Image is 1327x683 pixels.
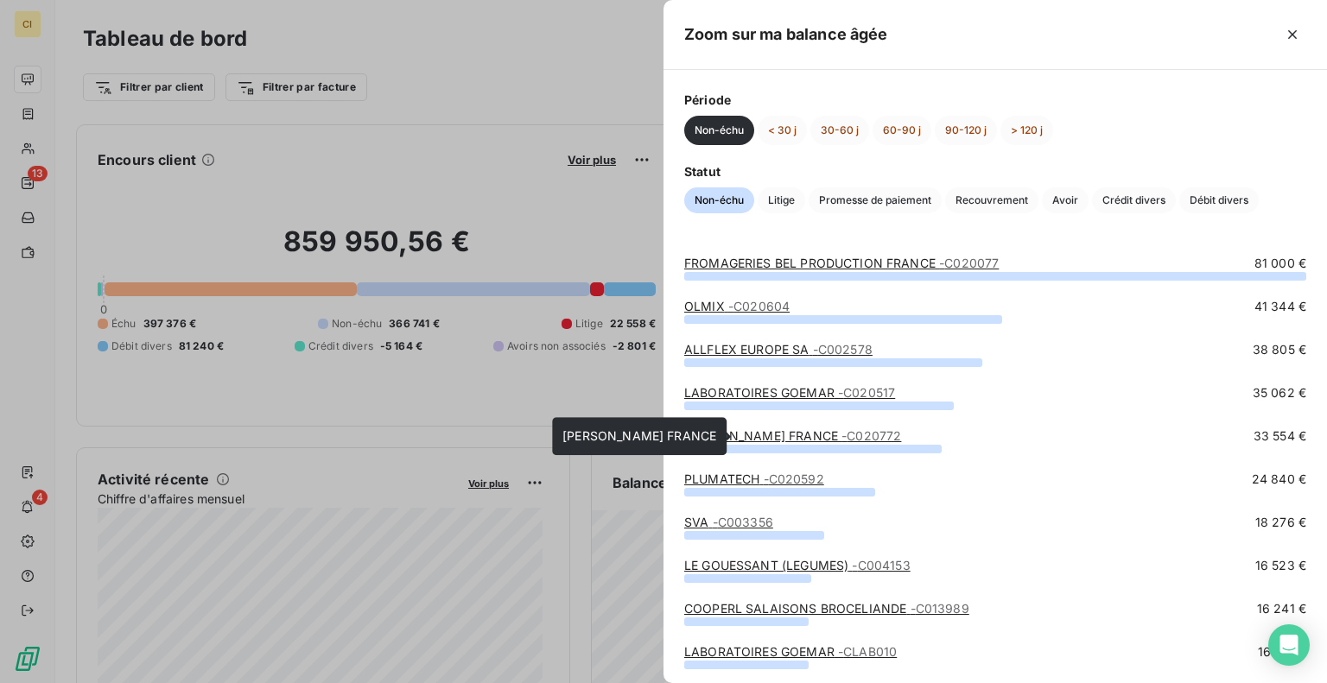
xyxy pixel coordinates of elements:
[684,385,895,400] a: LABORATOIRES GOEMAR
[1254,427,1306,445] span: 33 554 €
[684,299,790,313] a: OLMIX
[1252,471,1306,488] span: 24 840 €
[684,116,754,145] button: Non-échu
[939,256,999,270] span: - C020077
[911,601,969,616] span: - C013989
[813,342,873,357] span: - C002578
[1253,384,1306,402] span: 35 062 €
[810,116,869,145] button: 30-60 j
[684,256,999,270] a: FROMAGERIES BEL PRODUCTION FRANCE
[945,187,1038,213] button: Recouvrement
[684,644,897,659] a: LABORATOIRES GOEMAR
[873,116,931,145] button: 60-90 j
[1255,557,1306,574] span: 16 523 €
[1000,116,1053,145] button: > 120 j
[684,162,1306,180] span: Statut
[838,385,895,400] span: - C020517
[852,558,910,572] span: - C004153
[713,515,773,529] span: - C003356
[1092,187,1176,213] button: Crédit divers
[764,471,824,486] span: - C020592
[758,116,807,145] button: < 30 j
[1257,600,1306,617] span: 16 241 €
[809,187,942,213] button: Promesse de paiement
[1268,624,1310,666] div: Open Intercom Messenger
[728,299,790,313] span: - C020604
[684,601,969,616] a: COOPERL SALAISONS BROCELIANDE
[684,558,911,572] a: LE GOUESSANT (LEGUMES)
[841,428,901,443] span: - C020772
[1258,643,1306,661] span: 16 167 €
[562,428,716,443] span: [PERSON_NAME] FRANCE
[1255,514,1306,531] span: 18 276 €
[684,515,773,529] a: SVA
[684,187,754,213] button: Non-échu
[1042,187,1089,213] button: Avoir
[935,116,997,145] button: 90-120 j
[684,91,1306,109] span: Période
[684,342,873,357] a: ALLFLEX EUROPE SA
[684,22,888,47] h5: Zoom sur ma balance âgée
[684,471,824,486] a: PLUMATECH
[838,644,897,659] span: - CLAB010
[1254,255,1306,272] span: 81 000 €
[1254,298,1306,315] span: 41 344 €
[758,187,805,213] button: Litige
[684,428,901,443] a: [PERSON_NAME] FRANCE
[1253,341,1306,358] span: 38 805 €
[1179,187,1259,213] button: Débit divers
